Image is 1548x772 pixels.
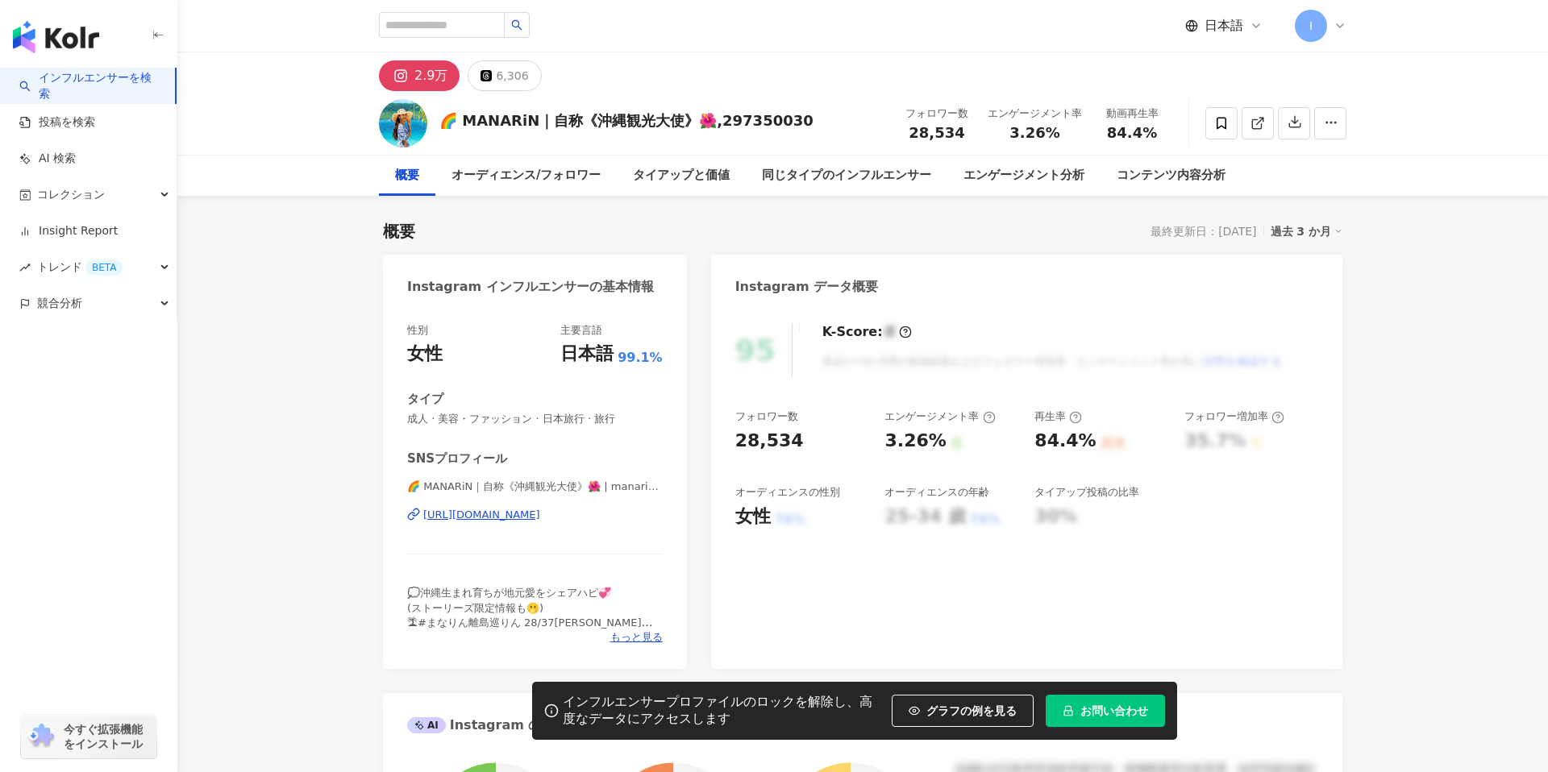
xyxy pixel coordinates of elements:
[1184,409,1284,424] div: フォロワー増加率
[407,412,663,426] span: 成人 · 美容・ファッション · 日本旅行 · 旅行
[963,166,1084,185] div: エンゲージメント分析
[423,508,540,522] div: [URL][DOMAIN_NAME]
[560,342,614,367] div: 日本語
[407,508,663,522] a: [URL][DOMAIN_NAME]
[735,409,798,424] div: フォロワー数
[735,429,804,454] div: 28,534
[64,722,152,751] span: 今すぐ拡張機能をインストール
[407,587,662,716] span: 💭沖縄生まれ育ちが地元愛をシェアハピ💞 (ストーリーズ限定情報も🫢) 🏝#まなりん離島巡りん 28/37[PERSON_NAME]離島 撮影アカウント📷 @manarin_photo ⁡ PR,...
[884,485,989,500] div: オーディエンスの年齢
[1034,485,1139,500] div: タイアップ投稿の比率
[735,485,840,500] div: オーディエンスの性別
[407,323,428,338] div: 性別
[1205,17,1243,35] span: 日本語
[988,106,1082,122] div: エンゲージメント率
[21,715,156,758] a: chrome extension今すぐ拡張機能をインストール
[926,704,1017,717] span: グラフの例を見る
[26,724,56,749] img: chrome extension
[1046,695,1165,727] button: お問い合わせ
[379,60,460,91] button: 2.9万
[1080,704,1148,717] span: お問い合わせ
[439,110,814,131] div: 🌈 MANARiN｜自称《沖縄観光大使》🌺,297350030
[633,166,730,185] div: タイアップと価値
[19,114,95,131] a: 投稿を検索
[1151,225,1256,238] div: 最終更新日：[DATE]
[1009,125,1059,141] span: 3.26%
[407,479,663,494] span: 🌈 MANARiN｜自称《沖縄観光大使》🌺 | manarin37
[563,694,884,728] div: インフルエンサープロファイルのロックを解除し、高度なデータにアクセスします
[884,409,995,424] div: エンゲージメント率
[909,124,964,141] span: 28,534
[1034,409,1082,424] div: 再生率
[407,278,654,296] div: Instagram インフルエンサーの基本情報
[762,166,931,185] div: 同じタイプのインフルエンサー
[905,106,968,122] div: フォロワー数
[618,349,663,367] span: 99.1%
[822,323,912,341] div: K-Score :
[37,176,105,213] span: コレクション
[383,220,415,243] div: 概要
[13,21,99,53] img: logo
[19,262,31,273] span: rise
[37,249,123,285] span: トレンド
[395,166,419,185] div: 概要
[735,278,879,296] div: Instagram データ概要
[610,630,663,645] span: もっと見る
[407,342,443,367] div: 女性
[19,223,118,239] a: Insight Report
[19,70,162,102] a: searchインフルエンサーを検索
[496,64,528,87] div: 6,306
[1063,705,1074,716] span: lock
[468,60,541,91] button: 6,306
[1309,17,1313,35] span: I
[560,323,602,338] div: 主要言語
[85,259,123,276] div: BETA
[37,285,82,322] span: 競合分析
[451,166,601,185] div: オーディエンス/フォロワー
[407,450,507,467] div: SNSプロフィール
[379,99,427,147] img: KOL Avatar
[1271,221,1343,242] div: 過去 3 か月
[1101,106,1163,122] div: 動画再生率
[1034,429,1096,454] div: 84.4%
[414,64,447,87] div: 2.9万
[511,19,522,31] span: search
[884,429,946,454] div: 3.26%
[1117,166,1225,185] div: コンテンツ内容分析
[735,504,771,529] div: 女性
[892,695,1034,727] button: グラフの例を見る
[19,151,76,167] a: AI 検索
[1107,125,1157,141] span: 84.4%
[407,391,443,408] div: タイプ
